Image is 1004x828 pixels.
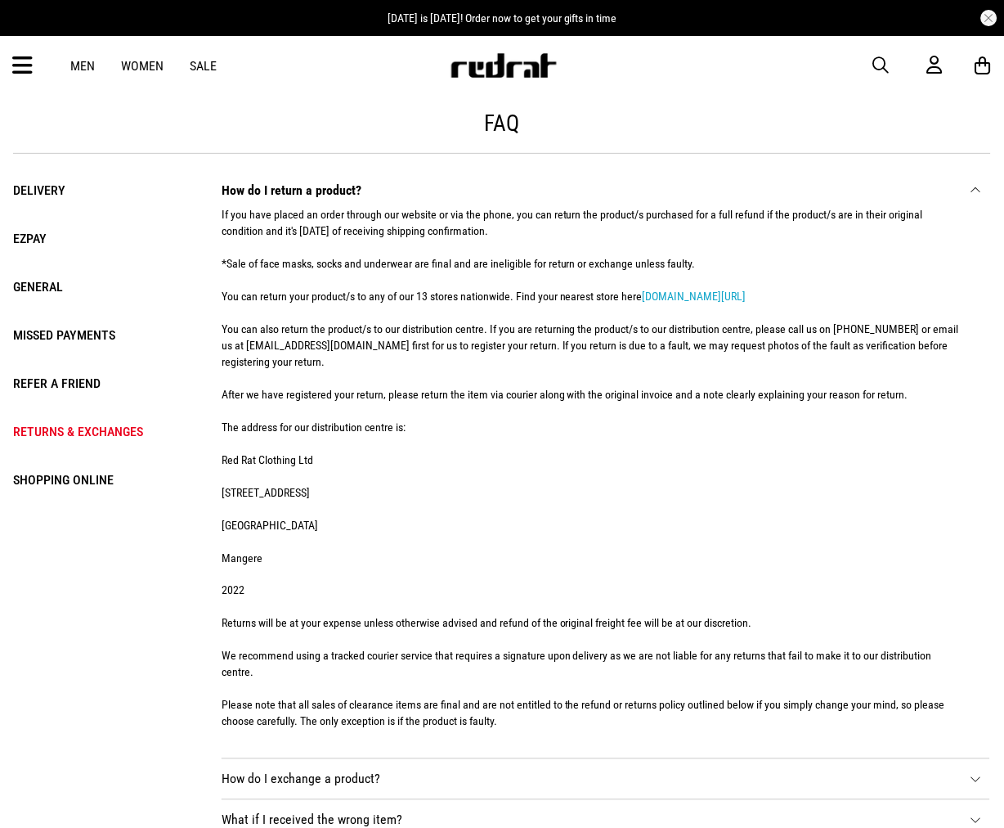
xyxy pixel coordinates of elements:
a: [DOMAIN_NAME][URL] [643,290,746,303]
li: EZPAY [13,227,189,250]
h1: FAQ [13,110,991,137]
li: General [13,275,189,299]
li: Returns & Exchanges [13,420,189,443]
img: Redrat logo [450,53,558,78]
a: Sale [190,58,217,74]
li: Refer a Friend [13,371,189,395]
li: Delivery [13,178,189,202]
div: If you have placed an order through our website or via the phone, you can return the product/s pu... [222,198,966,746]
span: [DATE] is [DATE]! Order now to get your gifts in time [388,11,617,25]
button: Open LiveChat chat widget [13,7,62,56]
li: Missed Payments [13,323,189,347]
a: Men [70,58,95,74]
a: Women [121,58,164,74]
li: Shopping Online [13,468,189,492]
li: How do I exchange a product? [222,759,990,800]
li: How do I return a product? [222,170,990,759]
